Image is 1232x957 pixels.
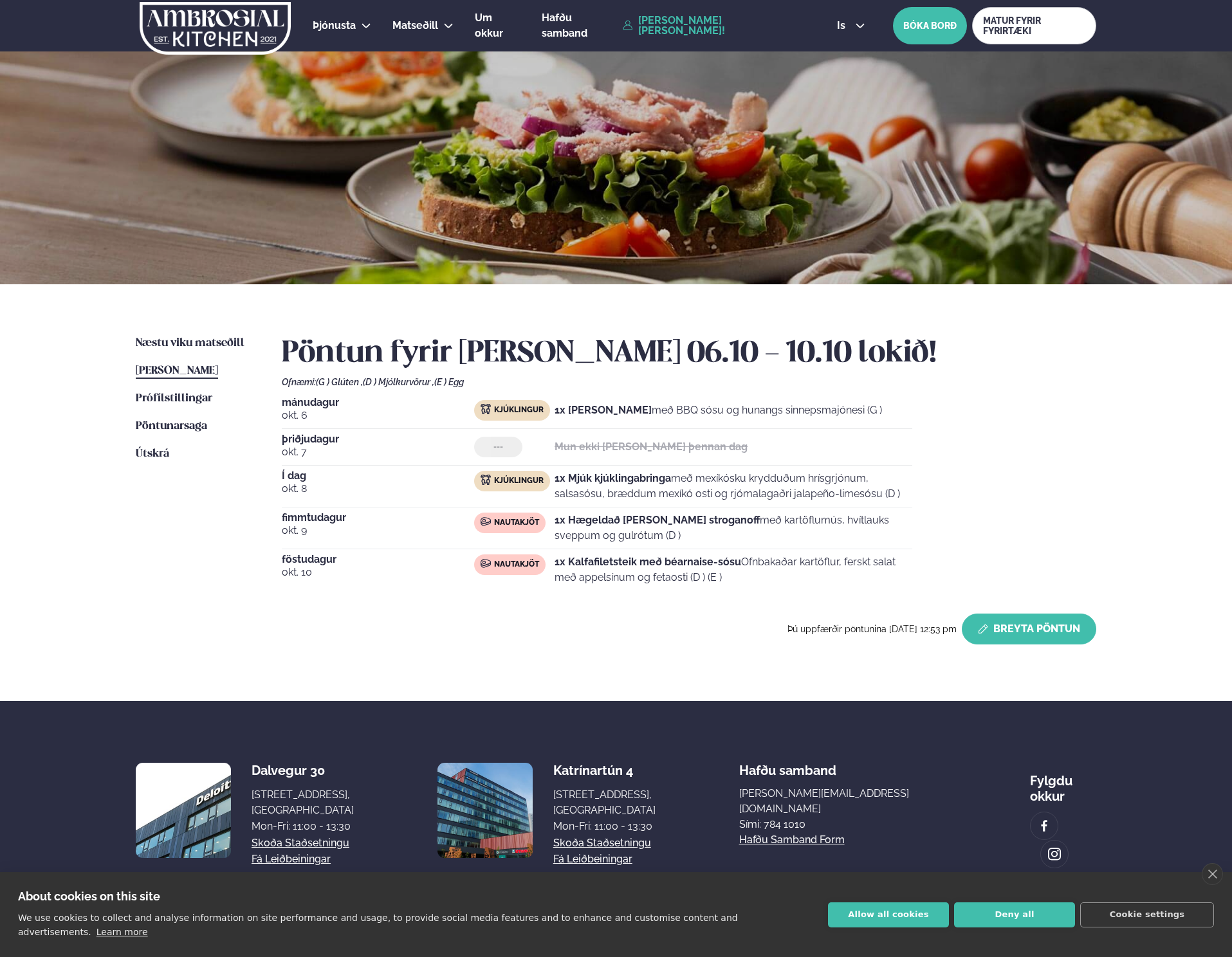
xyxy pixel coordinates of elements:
[136,391,212,406] a: Prófílstillingar
[252,819,354,834] div: Mon-Fri: 11:00 - 13:30
[555,513,912,543] p: með kartöflumús, hvítlauks sveppum og gulrótum (D )
[493,442,503,452] span: ---
[481,516,491,527] img: beef.svg
[475,12,503,39] span: Um okkur
[282,513,474,523] span: fimmtudagur
[555,404,652,416] strong: 1x [PERSON_NAME]
[282,377,1096,387] div: Ofnæmi:
[136,336,244,351] a: Næstu viku matseðill
[553,763,656,778] div: Katrínartún 4
[392,18,438,33] a: Matseðill
[787,624,957,634] span: Þú uppfærðir pöntunina [DATE] 12:53 pm
[542,10,616,41] a: Hafðu samband
[481,558,491,569] img: beef.svg
[282,481,474,497] span: okt. 8
[553,835,651,851] a: Skoða staðsetningu
[136,363,218,379] a: [PERSON_NAME]
[136,393,212,404] span: Prófílstillingar
[1031,812,1058,839] a: image alt
[739,786,946,817] a: [PERSON_NAME][EMAIL_ADDRESS][DOMAIN_NAME]
[555,403,882,418] p: með BBQ sósu og hunangs sinnepsmajónesi (G )
[282,408,474,423] span: okt. 6
[392,19,438,32] span: Matseðill
[282,523,474,538] span: okt. 9
[136,448,169,459] span: Útskrá
[434,377,464,387] span: (E ) Egg
[1080,902,1214,927] button: Cookie settings
[138,2,292,55] img: logo
[316,377,363,387] span: (G ) Glúten ,
[437,763,533,858] img: image alt
[282,554,474,565] span: föstudagur
[313,19,356,32] span: Þjónusta
[555,441,748,453] strong: Mun ekki [PERSON_NAME] þennan dag
[555,514,760,526] strong: 1x Hægeldað [PERSON_NAME] stroganoff
[1047,847,1062,862] img: image alt
[282,434,474,444] span: þriðjudagur
[893,7,967,44] button: BÓKA BORÐ
[494,476,544,486] span: Kjúklingur
[555,556,741,568] strong: 1x Kalfafiletsteik með béarnaise-sósu
[481,475,491,485] img: chicken.svg
[475,10,520,41] a: Um okkur
[282,565,474,580] span: okt. 10
[1202,863,1223,885] a: close
[962,614,1096,644] button: Breyta Pöntun
[494,560,539,570] span: Nautakjöt
[136,419,207,434] a: Pöntunarsaga
[555,471,912,502] p: með mexíkósku krydduðum hrísgrjónum, salsasósu, bræddum mexíkó osti og rjómalagaðri jalapeño-lime...
[18,889,160,903] strong: About cookies on this site
[282,336,1096,372] h2: Pöntun fyrir [PERSON_NAME] 06.10 - 10.10 lokið!
[282,397,474,408] span: mánudagur
[1030,763,1096,804] div: Fylgdu okkur
[252,852,331,867] a: Fá leiðbeiningar
[1041,841,1068,868] a: image alt
[542,12,587,39] span: Hafðu samband
[972,7,1096,44] a: MATUR FYRIR FYRIRTÆKI
[739,752,836,778] span: Hafðu samband
[827,21,875,31] button: is
[555,472,671,484] strong: 1x Mjúk kjúklingabringa
[837,21,849,31] span: is
[363,377,434,387] span: (D ) Mjólkurvörur ,
[739,817,946,832] p: Sími: 784 1010
[494,518,539,528] span: Nautakjöt
[136,338,244,349] span: Næstu viku matseðill
[553,819,656,834] div: Mon-Fri: 11:00 - 13:30
[252,763,354,778] div: Dalvegur 30
[136,421,207,432] span: Pöntunarsaga
[136,446,169,462] a: Útskrá
[481,404,491,414] img: chicken.svg
[313,18,356,33] a: Þjónusta
[553,787,656,818] div: [STREET_ADDRESS], [GEOGRAPHIC_DATA]
[494,405,544,415] span: Kjúklingur
[1037,819,1051,834] img: image alt
[623,15,807,36] a: [PERSON_NAME] [PERSON_NAME]!
[954,902,1075,927] button: Deny all
[555,554,912,585] p: Ofnbakaðar kartöflur, ferskt salat með appelsínum og fetaosti (D ) (E )
[553,852,632,867] a: Fá leiðbeiningar
[18,913,738,937] p: We use cookies to collect and analyse information on site performance and usage, to provide socia...
[282,444,474,460] span: okt. 7
[136,763,231,858] img: image alt
[252,787,354,818] div: [STREET_ADDRESS], [GEOGRAPHIC_DATA]
[739,832,845,848] a: Hafðu samband form
[136,365,218,376] span: [PERSON_NAME]
[97,927,148,937] a: Learn more
[828,902,949,927] button: Allow all cookies
[252,835,349,851] a: Skoða staðsetningu
[282,471,474,481] span: Í dag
